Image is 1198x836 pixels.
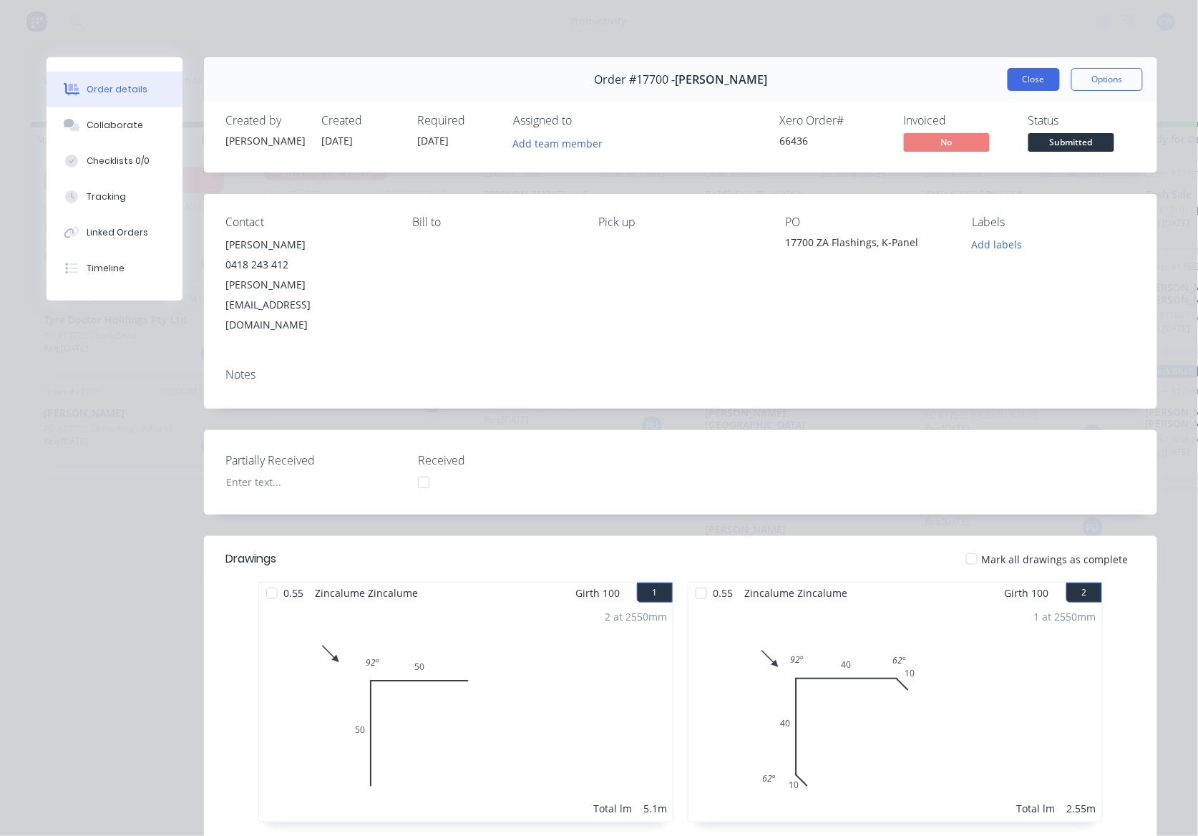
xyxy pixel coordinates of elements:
button: Add labels [964,235,1030,254]
span: Girth 100 [575,583,620,603]
div: [PERSON_NAME][EMAIL_ADDRESS][DOMAIN_NAME] [225,275,389,335]
div: 1 at 2550mm [1034,609,1096,624]
span: [DATE] [321,134,353,147]
span: No [904,133,990,151]
div: Invoiced [904,114,1011,127]
div: 0505092º2 at 2550mmTotal lm5.1m [259,603,673,822]
span: Zincalume Zincalume [739,583,853,603]
button: Tracking [47,179,182,215]
span: Mark all drawings as complete [982,552,1129,567]
button: Collaborate [47,107,182,143]
span: [DATE] [417,134,449,147]
span: Submitted [1028,133,1114,151]
div: 2.55m [1067,801,1096,816]
button: Checklists 0/0 [47,143,182,179]
div: Assigned to [513,114,656,127]
div: [PERSON_NAME] [225,133,304,148]
div: Order details [87,83,147,96]
div: Linked Orders [87,226,148,239]
div: PO [785,215,949,229]
button: Submitted [1028,133,1114,155]
div: Pick up [599,215,763,229]
span: Zincalume Zincalume [309,583,424,603]
div: Tracking [87,190,126,203]
button: Order details [47,72,182,107]
span: Order #17700 - [594,73,675,87]
div: 66436 [779,133,887,148]
button: 2 [1066,583,1102,603]
div: Timeline [87,262,125,275]
label: Received [418,452,597,469]
span: [PERSON_NAME] [675,73,767,87]
div: Total lm [593,801,632,816]
div: [PERSON_NAME]0418 243 412[PERSON_NAME][EMAIL_ADDRESS][DOMAIN_NAME] [225,235,389,335]
button: Close [1008,68,1060,91]
span: 0.55 [707,583,739,603]
div: 0418 243 412 [225,255,389,275]
div: Created [321,114,400,127]
div: 5.1m [643,801,667,816]
div: Collaborate [87,119,143,132]
div: 01040401092º62º62º1 at 2550mmTotal lm2.55m [688,603,1102,822]
div: Drawings [225,550,276,568]
div: Checklists 0/0 [87,155,150,167]
div: 17700 ZA Flashings, K-Panel [785,235,949,255]
div: Bill to [412,215,576,229]
label: Partially Received [225,452,404,469]
div: Labels [972,215,1136,229]
div: Contact [225,215,389,229]
div: [PERSON_NAME] [225,235,389,255]
button: Add team member [505,133,610,152]
div: Total lm [1017,801,1056,816]
button: Linked Orders [47,215,182,251]
span: 0.55 [278,583,309,603]
div: Xero Order # [779,114,887,127]
div: Status [1028,114,1136,127]
div: Created by [225,114,304,127]
button: Options [1071,68,1143,91]
span: Girth 100 [1005,583,1049,603]
button: Timeline [47,251,182,286]
div: 2 at 2550mm [605,609,667,624]
button: 1 [637,583,673,603]
div: Notes [225,368,1136,381]
div: Required [417,114,496,127]
button: Add team member [513,133,610,152]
